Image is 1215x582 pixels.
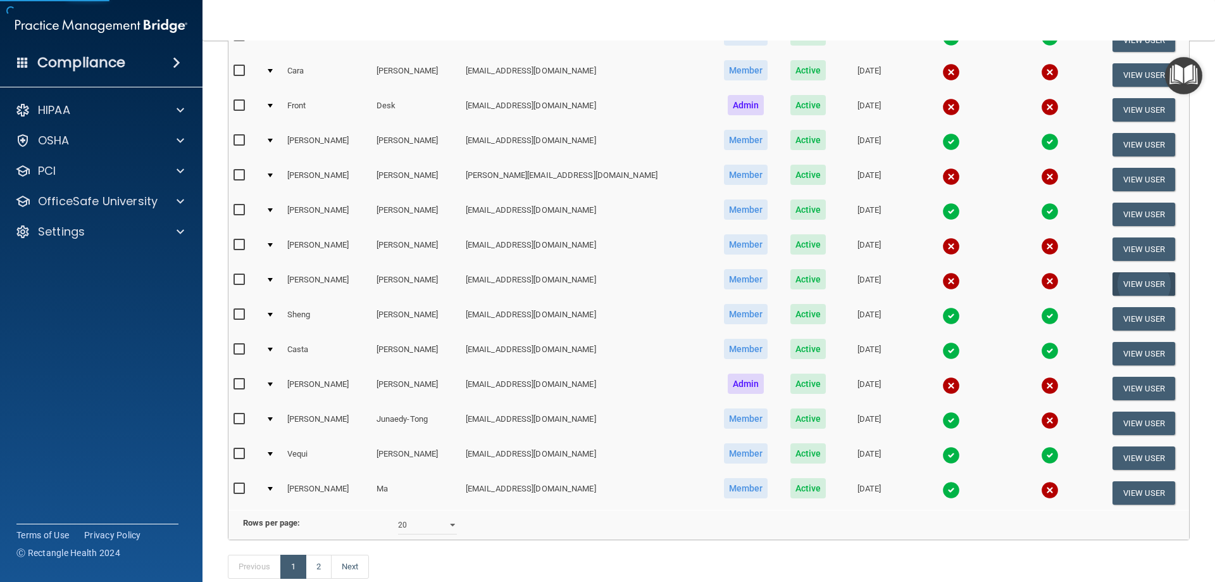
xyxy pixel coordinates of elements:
p: OSHA [38,133,70,148]
img: cross.ca9f0e7f.svg [1041,272,1059,290]
img: cross.ca9f0e7f.svg [1041,63,1059,81]
img: tick.e7d51cea.svg [1041,446,1059,464]
td: [PERSON_NAME] [371,441,461,476]
img: cross.ca9f0e7f.svg [1041,377,1059,395]
a: OSHA [15,133,184,148]
button: Open Resource Center [1165,57,1202,94]
td: [PERSON_NAME] [371,301,461,336]
button: View User [1112,272,1175,296]
td: [EMAIL_ADDRESS][DOMAIN_NAME] [461,92,712,127]
td: Vequi [282,441,371,476]
td: [PERSON_NAME] [371,197,461,232]
td: [EMAIL_ADDRESS][DOMAIN_NAME] [461,232,712,267]
td: [DATE] [837,336,901,371]
td: [EMAIL_ADDRESS][DOMAIN_NAME] [461,197,712,232]
td: [DATE] [837,441,901,476]
td: [PERSON_NAME] [371,127,461,162]
td: [EMAIL_ADDRESS][DOMAIN_NAME] [461,301,712,336]
td: [DATE] [837,232,901,267]
img: cross.ca9f0e7f.svg [942,237,960,255]
td: [PERSON_NAME] [282,127,371,162]
td: Sheng [282,301,371,336]
img: tick.e7d51cea.svg [1041,133,1059,151]
td: Ma [371,476,461,510]
td: [EMAIL_ADDRESS][DOMAIN_NAME] [461,58,712,92]
td: [PERSON_NAME] [282,162,371,197]
td: [DATE] [837,301,901,336]
td: [PERSON_NAME] [282,371,371,406]
span: Member [724,234,768,255]
img: cross.ca9f0e7f.svg [942,168,960,186]
td: [EMAIL_ADDRESS][DOMAIN_NAME] [461,441,712,476]
td: [DATE] [837,92,901,127]
td: Desk [371,92,461,127]
span: Member [724,199,768,220]
td: [DATE] [837,127,901,162]
td: [EMAIL_ADDRESS][DOMAIN_NAME] [461,267,712,301]
button: View User [1112,377,1175,400]
span: Active [790,374,826,394]
span: Member [724,165,768,185]
button: View User [1112,237,1175,261]
button: View User [1112,412,1175,435]
span: Member [724,269,768,289]
a: 1 [280,555,306,579]
span: Member [724,304,768,324]
img: tick.e7d51cea.svg [1041,307,1059,325]
span: Active [790,269,826,289]
td: [PERSON_NAME] [371,162,461,197]
span: Member [724,408,768,429]
td: [DATE] [837,476,901,510]
td: Junaedy-Tong [371,406,461,441]
td: [PERSON_NAME] [371,232,461,267]
td: [DATE] [837,406,901,441]
span: Active [790,304,826,324]
span: Active [790,408,826,429]
img: cross.ca9f0e7f.svg [1041,412,1059,429]
button: View User [1112,446,1175,470]
td: Cara [282,58,371,92]
td: [PERSON_NAME][EMAIL_ADDRESS][DOMAIN_NAME] [461,162,712,197]
p: OfficeSafe University [38,194,158,209]
span: Admin [728,374,764,394]
span: Active [790,478,826,498]
span: Active [790,339,826,359]
img: cross.ca9f0e7f.svg [1041,237,1059,255]
td: Front [282,92,371,127]
iframe: Drift Widget Chat Controller [996,492,1200,543]
a: PCI [15,163,184,179]
a: Next [331,555,369,579]
td: [DATE] [837,162,901,197]
img: tick.e7d51cea.svg [942,133,960,151]
button: View User [1112,98,1175,122]
span: Active [790,234,826,255]
button: View User [1112,307,1175,331]
img: tick.e7d51cea.svg [942,307,960,325]
td: [DATE] [837,58,901,92]
td: [PERSON_NAME] [371,267,461,301]
span: Active [790,165,826,185]
a: Privacy Policy [84,529,141,541]
img: cross.ca9f0e7f.svg [942,98,960,116]
button: View User [1112,481,1175,505]
a: 2 [306,555,332,579]
span: Active [790,199,826,220]
td: [PERSON_NAME] [282,267,371,301]
span: Member [724,339,768,359]
span: Member [724,130,768,150]
img: cross.ca9f0e7f.svg [1041,168,1059,186]
img: PMB logo [15,13,187,39]
td: [EMAIL_ADDRESS][DOMAIN_NAME] [461,336,712,371]
button: View User [1112,342,1175,365]
td: [PERSON_NAME] [282,476,371,510]
img: tick.e7d51cea.svg [1041,342,1059,360]
span: Ⓒ Rectangle Health 2024 [16,547,120,559]
a: Previous [228,555,281,579]
img: tick.e7d51cea.svg [942,203,960,220]
img: tick.e7d51cea.svg [942,481,960,499]
span: Active [790,95,826,115]
a: OfficeSafe University [15,194,184,209]
p: Settings [38,224,85,239]
td: De Anda [371,23,461,58]
p: PCI [38,163,56,179]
